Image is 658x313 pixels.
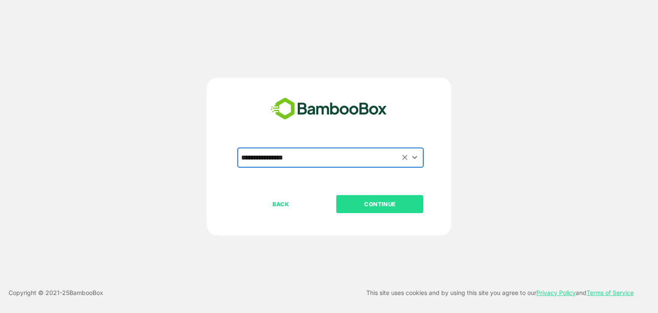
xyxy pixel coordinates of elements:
[366,288,634,298] p: This site uses cookies and by using this site you agree to our and
[336,195,423,213] button: CONTINUE
[409,152,421,163] button: Open
[266,95,392,123] img: bamboobox
[238,199,324,209] p: BACK
[400,153,410,163] button: Clear
[586,289,634,296] a: Terms of Service
[237,195,324,213] button: BACK
[536,289,576,296] a: Privacy Policy
[337,199,423,209] p: CONTINUE
[9,288,103,298] p: Copyright © 2021- 25 BambooBox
